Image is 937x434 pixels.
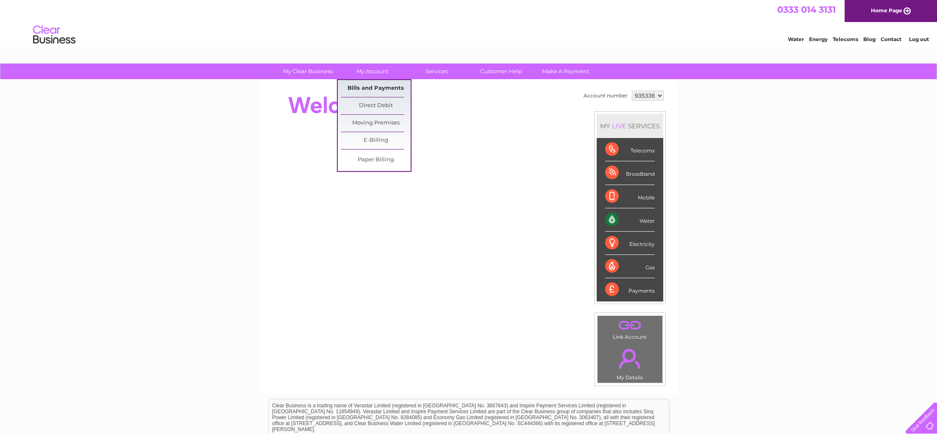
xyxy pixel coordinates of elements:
div: Broadband [605,161,655,185]
a: . [600,344,660,373]
div: Electricity [605,232,655,255]
a: Water [788,36,804,42]
a: Customer Help [466,64,536,79]
div: LIVE [610,122,628,130]
a: . [600,318,660,333]
a: Direct Debit [341,97,411,114]
a: Paper Billing [341,152,411,169]
div: Water [605,208,655,232]
td: My Details [597,342,663,383]
a: My Account [337,64,407,79]
a: E-Billing [341,132,411,149]
a: Bills and Payments [341,80,411,97]
td: Link Account [597,315,663,342]
div: Gas [605,255,655,278]
a: Services [402,64,472,79]
a: Contact [881,36,901,42]
div: MY SERVICES [597,114,663,138]
div: Payments [605,278,655,301]
div: Telecoms [605,138,655,161]
a: Make A Payment [531,64,601,79]
a: My Clear Business [273,64,343,79]
div: Clear Business is a trading name of Verastar Limited (registered in [GEOGRAPHIC_DATA] No. 3667643... [269,5,669,41]
a: Telecoms [833,36,858,42]
a: Moving Premises [341,115,411,132]
a: Blog [863,36,876,42]
td: Account number [581,88,630,103]
img: logo.png [33,22,76,48]
a: 0333 014 3131 [777,4,836,15]
a: Energy [809,36,828,42]
div: Mobile [605,185,655,208]
a: Log out [909,36,929,42]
